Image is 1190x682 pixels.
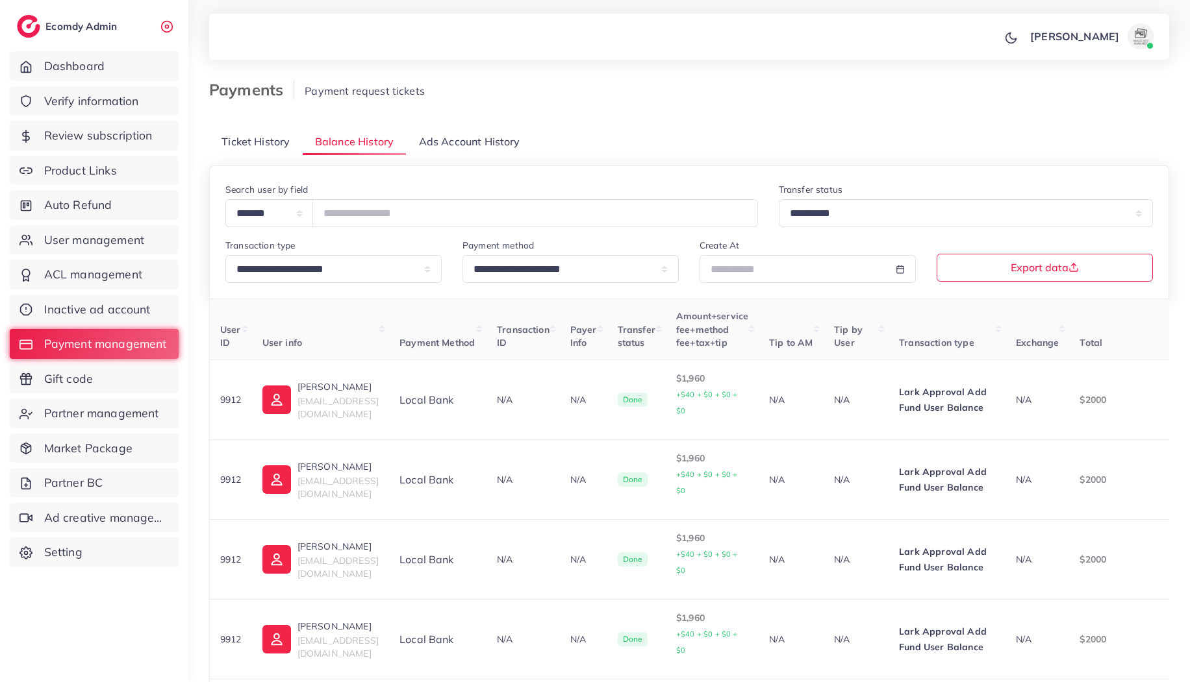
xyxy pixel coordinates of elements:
[220,631,242,647] p: 9912
[262,545,291,574] img: ic-user-info.36bf1079.svg
[1080,392,1176,408] p: $2000
[17,15,120,38] a: logoEcomdy Admin
[462,239,534,252] label: Payment method
[497,474,513,485] span: N/A
[399,552,476,567] div: Local bank
[10,503,179,533] a: Ad creative management
[1080,337,1102,348] span: Total
[676,450,748,498] p: $1,960
[44,440,133,457] span: Market Package
[399,472,476,487] div: Local bank
[10,364,179,394] a: Gift code
[618,393,648,407] span: Done
[10,225,179,255] a: User management
[220,552,242,567] p: 9912
[44,301,151,318] span: Inactive ad account
[10,329,179,359] a: Payment management
[769,472,813,487] p: N/A
[44,405,159,422] span: Partner management
[44,509,169,526] span: Ad creative management
[399,632,476,647] div: Local bank
[419,134,520,149] span: Ads Account History
[834,392,878,408] p: N/A
[570,392,597,408] p: N/A
[1080,552,1176,567] p: $2000
[10,295,179,324] a: Inactive ad account
[769,392,813,408] p: N/A
[10,156,179,186] a: Product Links
[45,20,120,32] h2: Ecomdy Admin
[1080,472,1176,487] p: $2000
[676,610,748,658] p: $1,960
[297,539,379,554] p: [PERSON_NAME]
[44,93,139,110] span: Verify information
[618,632,648,646] span: Done
[297,459,379,474] p: [PERSON_NAME]
[676,470,738,495] small: +$40 + $0 + $0 + $0
[305,84,425,97] span: Payment request tickets
[1016,474,1032,485] span: N/A
[10,468,179,498] a: Partner BC
[899,464,995,495] p: Lark Approval Add Fund User Balance
[1016,394,1032,406] span: N/A
[769,631,813,647] p: N/A
[225,183,308,196] label: Search user by field
[618,472,648,487] span: Done
[899,384,995,415] p: Lark Approval Add Fund User Balance
[44,544,82,561] span: Setting
[497,394,513,406] span: N/A
[297,635,379,659] span: [EMAIL_ADDRESS][DOMAIN_NAME]
[44,197,112,213] span: Auto Refund
[262,337,302,348] span: User info
[44,371,93,387] span: Gift code
[399,337,475,348] span: Payment Method
[570,552,597,567] p: N/A
[834,631,878,647] p: N/A
[262,625,291,653] img: ic-user-info.36bf1079.svg
[44,232,144,249] span: User management
[1023,23,1159,49] a: [PERSON_NAME]avatar
[497,324,550,348] span: Transaction ID
[1030,29,1119,44] p: [PERSON_NAME]
[779,183,842,196] label: Transfer status
[262,465,291,494] img: ic-user-info.36bf1079.svg
[570,631,597,647] p: N/A
[10,398,179,428] a: Partner management
[1011,262,1079,273] span: Export data
[10,190,179,220] a: Auto Refund
[399,393,476,408] div: Local bank
[315,134,394,149] span: Balance History
[44,58,105,75] span: Dashboard
[220,324,241,348] span: User ID
[10,121,179,151] a: Review subscription
[497,554,513,565] span: N/A
[1016,554,1032,565] span: N/A
[44,335,167,352] span: Payment management
[44,474,103,491] span: Partner BC
[1016,633,1032,645] span: N/A
[1016,337,1059,348] span: Exchange
[769,337,813,348] span: Tip to AM
[44,127,153,144] span: Review subscription
[222,134,290,149] span: Ticket History
[10,433,179,463] a: Market Package
[1128,23,1154,49] img: avatar
[209,80,294,99] h3: Payments
[700,239,739,252] label: Create At
[297,618,379,634] p: [PERSON_NAME]
[570,324,597,348] span: Payer Info
[834,552,878,567] p: N/A
[297,555,379,579] span: [EMAIL_ADDRESS][DOMAIN_NAME]
[10,260,179,289] a: ACL management
[1080,631,1176,647] p: $2000
[676,550,738,575] small: +$40 + $0 + $0 + $0
[676,310,748,348] span: Amount+service fee+method fee+tax+tip
[834,472,878,487] p: N/A
[497,633,513,645] span: N/A
[769,552,813,567] p: N/A
[297,379,379,395] p: [PERSON_NAME]
[937,254,1153,282] button: Export data
[676,530,748,578] p: $1,960
[297,475,379,500] span: [EMAIL_ADDRESS][DOMAIN_NAME]
[834,324,863,348] span: Tip by User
